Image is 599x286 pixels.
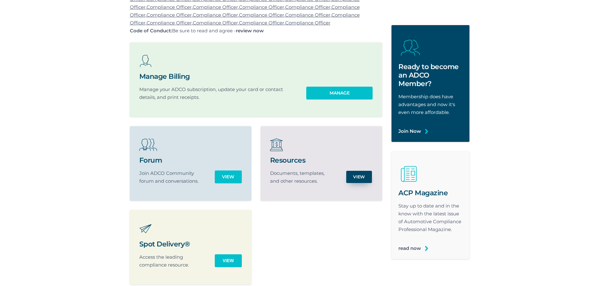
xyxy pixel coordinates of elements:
[147,20,192,26] a: Compliance Officer
[398,127,421,135] a: Join Now
[239,4,284,10] a: Compliance Officer
[193,20,238,26] a: Compliance Officer
[130,28,172,34] strong: Code of Conduct:
[285,12,330,18] a: Compliance Officer
[139,169,202,185] p: Join ADCO Community forum and conversations.
[215,170,242,183] a: View
[236,27,264,35] a: review now
[139,253,202,269] p: Access the leading compliance resource.
[147,12,192,18] a: Compliance Officer
[130,27,382,35] p: Be sure to read and agree -
[398,202,463,233] p: Stay up to date and in the know with the latest issue of Automotive Compliance Professional Magaz...
[147,4,192,10] a: Compliance Officer
[306,87,373,100] a: Manage
[398,189,463,197] h2: ACP Magazine
[193,4,238,10] a: Compliance Officer
[270,156,332,165] h2: Resources
[398,93,463,116] p: Membership does have advantages and now it's even more affordable.
[398,244,421,252] a: read now
[215,254,242,267] input: View
[239,20,284,26] a: Compliance Officer
[239,12,284,18] a: Compliance Officer
[346,171,372,183] a: View
[270,169,332,185] p: Documents, templates, and other resources.
[139,72,293,81] h2: Manage Billing
[398,62,463,88] h2: Ready to become an ADCO Member?
[285,20,330,26] a: Compliance Officer
[139,240,202,248] h2: Spot Delivery®
[139,156,202,165] h2: Forum
[193,12,238,18] a: Compliance Officer
[139,85,293,101] p: Manage your ADCO subscription, update your card or contact details, and print receipts.
[285,4,330,10] a: Compliance Officer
